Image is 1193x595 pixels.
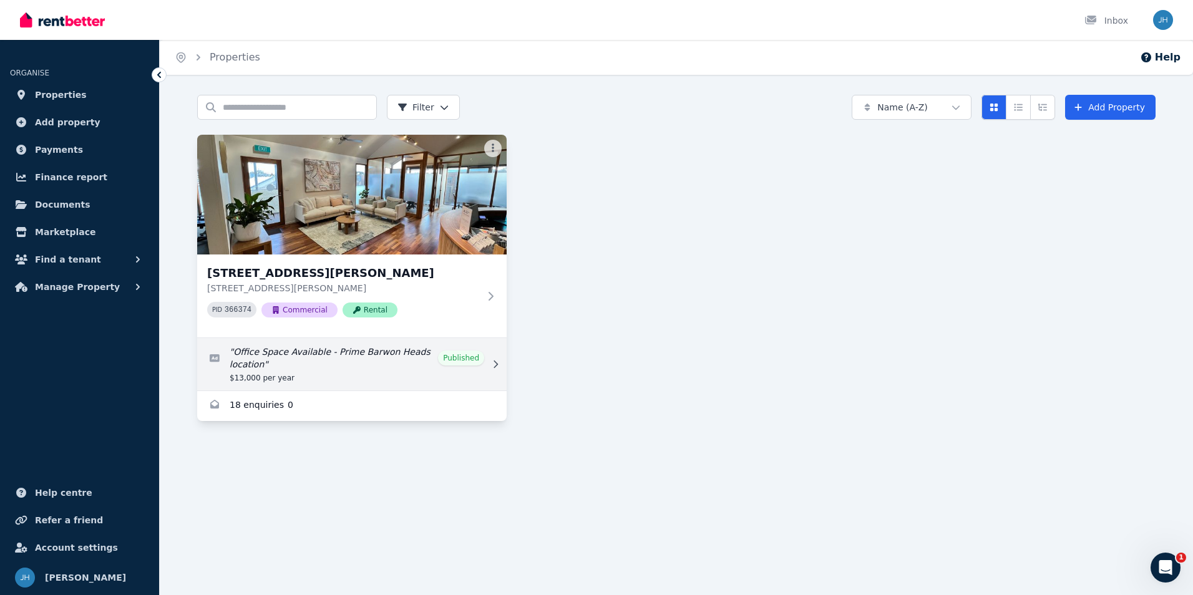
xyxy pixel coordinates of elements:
[1140,50,1181,65] button: Help
[877,101,928,114] span: Name (A-Z)
[397,101,434,114] span: Filter
[1065,95,1156,120] a: Add Property
[10,508,149,533] a: Refer a friend
[10,110,149,135] a: Add property
[981,95,1055,120] div: View options
[10,165,149,190] a: Finance report
[484,140,502,157] button: More options
[35,170,107,185] span: Finance report
[10,535,149,560] a: Account settings
[160,40,275,75] nav: Breadcrumb
[1176,553,1186,563] span: 1
[35,540,118,555] span: Account settings
[10,220,149,244] a: Marketplace
[10,82,149,107] a: Properties
[10,274,149,299] button: Manage Property
[343,302,397,317] span: Rental
[387,95,460,120] button: Filter
[1084,14,1128,27] div: Inbox
[35,225,95,239] span: Marketplace
[207,264,479,282] h3: [STREET_ADDRESS][PERSON_NAME]
[1030,95,1055,120] button: Expanded list view
[35,87,87,102] span: Properties
[261,302,338,317] span: Commercial
[10,69,49,77] span: ORGANISE
[15,568,35,588] img: Jana Haida
[197,338,507,390] a: Edit listing: Office Space Available - Prime Barwon Heads location
[20,11,105,29] img: RentBetter
[207,282,479,294] p: [STREET_ADDRESS][PERSON_NAME]
[197,135,507,254] img: 4/50 Hitchcock Ave
[35,513,103,528] span: Refer a friend
[852,95,971,120] button: Name (A-Z)
[212,306,222,313] small: PID
[1006,95,1031,120] button: Compact list view
[197,391,507,421] a: Enquiries for 4/50 Hitchcock Ave
[35,142,83,157] span: Payments
[10,480,149,505] a: Help centre
[197,135,507,337] a: 4/50 Hitchcock Ave[STREET_ADDRESS][PERSON_NAME][STREET_ADDRESS][PERSON_NAME]PID 366374CommercialR...
[35,485,92,500] span: Help centre
[210,51,260,63] a: Properties
[10,137,149,162] a: Payments
[981,95,1006,120] button: Card view
[35,252,101,267] span: Find a tenant
[1153,10,1173,30] img: Jana Haida
[35,279,120,294] span: Manage Property
[35,115,100,130] span: Add property
[45,570,126,585] span: [PERSON_NAME]
[10,192,149,217] a: Documents
[10,247,149,272] button: Find a tenant
[225,306,251,314] code: 366374
[35,197,90,212] span: Documents
[1151,553,1181,583] iframe: Intercom live chat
